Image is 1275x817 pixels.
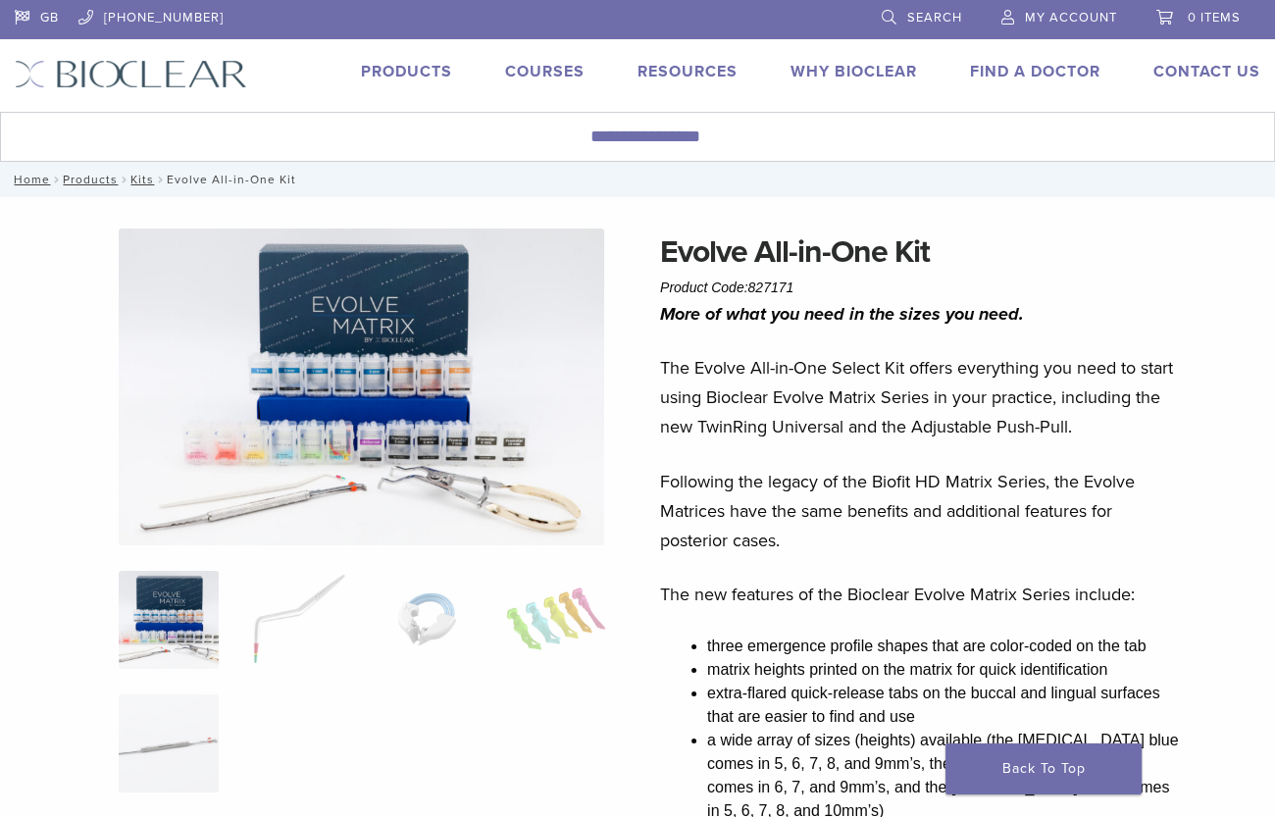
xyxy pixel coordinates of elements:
span: / [154,175,167,184]
a: Home [8,173,50,186]
i: More of what you need in the sizes you need. [660,303,1024,325]
img: Evolve All-in-One Kit - Image 4 [506,571,606,669]
span: Product Code: [660,280,793,295]
a: Find A Doctor [970,62,1100,81]
li: matrix heights printed on the matrix for quick identification [707,658,1179,682]
a: Courses [505,62,585,81]
a: Products [63,173,118,186]
img: Evolve All-in-One Kit - Image 5 [119,694,219,792]
span: Search [907,10,962,26]
a: Kits [130,173,154,186]
span: My Account [1025,10,1117,26]
span: / [118,175,130,184]
a: Back To Top [945,743,1142,794]
h1: Evolve All-in-One Kit [660,229,1179,276]
img: Bioclear [15,60,247,88]
img: Evolve All-in-One Kit - Image 2 [248,571,348,669]
a: Why Bioclear [790,62,917,81]
p: Following the legacy of the Biofit HD Matrix Series, the Evolve Matrices have the same benefits a... [660,467,1179,555]
a: Products [361,62,452,81]
img: IMG_0457-scaled-e1745362001290-300x300.jpg [119,571,219,669]
span: / [50,175,63,184]
img: Evolve All-in-One Kit - Image 3 [377,571,477,669]
span: 0 items [1188,10,1241,26]
img: IMG_0457 [119,229,604,545]
p: The new features of the Bioclear Evolve Matrix Series include: [660,580,1179,609]
a: Contact Us [1153,62,1260,81]
li: three emergence profile shapes that are color-coded on the tab [707,635,1179,658]
a: Resources [637,62,738,81]
li: extra-flared quick-release tabs on the buccal and lingual surfaces that are easier to find and use [707,682,1179,729]
span: 827171 [747,280,793,295]
p: The Evolve All-in-One Select Kit offers everything you need to start using Bioclear Evolve Matrix... [660,353,1179,441]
